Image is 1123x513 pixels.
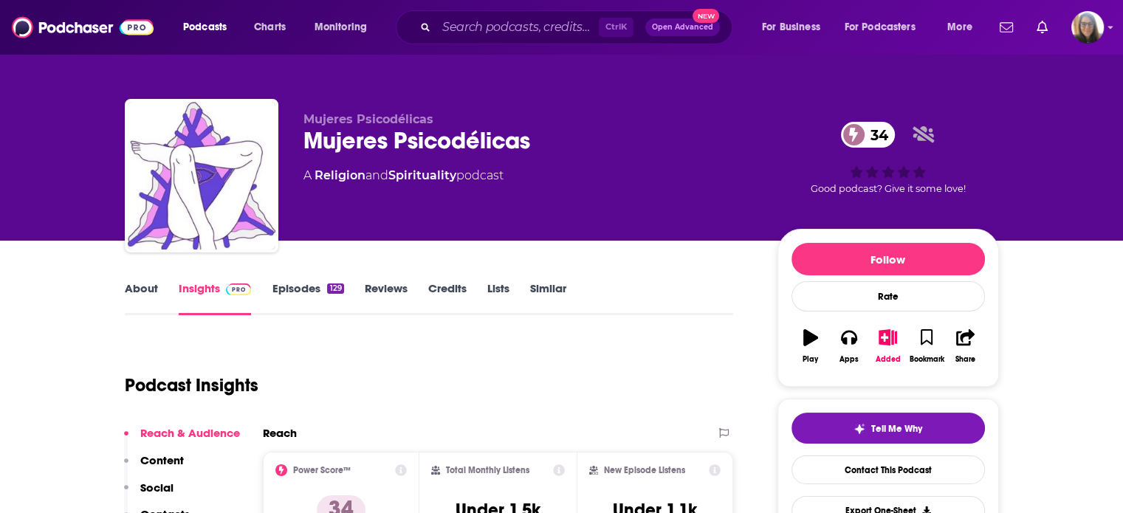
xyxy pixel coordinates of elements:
h2: Reach [263,426,297,440]
h2: Total Monthly Listens [446,465,529,475]
button: open menu [173,16,246,39]
span: For Podcasters [845,17,916,38]
span: Ctrl K [599,18,633,37]
a: About [125,281,158,315]
div: 34Good podcast? Give it some love! [777,112,999,204]
button: open menu [937,16,991,39]
span: Tell Me Why [871,423,922,435]
p: Content [140,453,184,467]
button: open menu [752,16,839,39]
span: Podcasts [183,17,227,38]
button: Show profile menu [1071,11,1104,44]
button: open menu [835,16,937,39]
img: User Profile [1071,11,1104,44]
span: and [365,168,388,182]
div: Search podcasts, credits, & more... [410,10,746,44]
div: Play [803,355,818,364]
span: Charts [254,17,286,38]
img: Mujeres Psicodélicas [128,102,275,249]
span: Logged in as akolesnik [1071,11,1104,44]
span: Monitoring [315,17,367,38]
button: Reach & Audience [124,426,240,453]
span: 34 [856,122,896,148]
a: Contact This Podcast [791,455,985,484]
a: Religion [315,168,365,182]
p: Social [140,481,174,495]
a: Show notifications dropdown [1031,15,1054,40]
a: Reviews [365,281,408,315]
a: Lists [487,281,509,315]
img: Podchaser Pro [226,283,252,295]
a: Similar [530,281,566,315]
h2: New Episode Listens [604,465,685,475]
div: A podcast [303,167,504,185]
div: Added [876,355,901,364]
button: Open AdvancedNew [645,18,720,36]
button: Bookmark [907,320,946,373]
span: Good podcast? Give it some love! [811,183,966,194]
span: New [693,9,719,23]
p: Reach & Audience [140,426,240,440]
button: Content [124,453,184,481]
a: Charts [244,16,295,39]
button: open menu [304,16,386,39]
button: tell me why sparkleTell Me Why [791,413,985,444]
a: 34 [841,122,896,148]
span: Mujeres Psicodélicas [303,112,433,126]
img: Podchaser - Follow, Share and Rate Podcasts [12,13,154,41]
button: Social [124,481,174,508]
a: Credits [428,281,467,315]
span: Open Advanced [652,24,713,31]
a: Spirituality [388,168,456,182]
div: Rate [791,281,985,311]
div: Apps [839,355,859,364]
button: Play [791,320,830,373]
div: Share [955,355,975,364]
a: Show notifications dropdown [994,15,1019,40]
input: Search podcasts, credits, & more... [436,16,599,39]
a: Episodes129 [272,281,343,315]
div: 129 [327,283,343,294]
button: Added [868,320,907,373]
h1: Podcast Insights [125,374,258,396]
span: More [947,17,972,38]
span: For Business [762,17,820,38]
img: tell me why sparkle [854,423,865,435]
button: Follow [791,243,985,275]
button: Share [946,320,984,373]
button: Apps [830,320,868,373]
a: InsightsPodchaser Pro [179,281,252,315]
h2: Power Score™ [293,465,351,475]
div: Bookmark [909,355,944,364]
